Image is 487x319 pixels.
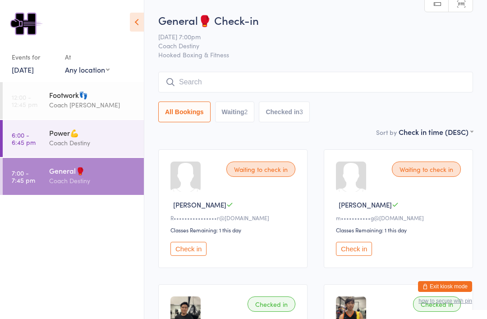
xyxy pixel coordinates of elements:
[158,102,211,122] button: All Bookings
[299,108,303,116] div: 3
[65,50,110,65] div: At
[49,176,136,186] div: Coach Destiny
[49,90,136,100] div: Footwork👣
[170,214,298,222] div: R••••••••••••••••r@[DOMAIN_NAME]
[336,214,464,222] div: m•••••••••••g@[DOMAIN_NAME]
[158,13,473,28] h2: General🥊 Check-in
[170,242,207,256] button: Check in
[170,226,298,234] div: Classes Remaining: 1 this day
[12,50,56,65] div: Events for
[244,108,248,116] div: 2
[12,65,34,74] a: [DATE]
[226,162,295,177] div: Waiting to check in
[3,82,144,119] a: 12:00 -12:45 pmFootwork👣Coach [PERSON_NAME]
[49,138,136,148] div: Coach Destiny
[259,102,310,122] button: Checked in3
[158,72,473,92] input: Search
[392,162,461,177] div: Waiting to check in
[3,158,144,195] a: 7:00 -7:45 pmGeneral🥊Coach Destiny
[376,128,397,137] label: Sort by
[215,102,255,122] button: Waiting2
[158,41,459,50] span: Coach Destiny
[413,296,461,312] div: Checked in
[158,32,459,41] span: [DATE] 7:00pm
[418,281,472,292] button: Exit kiosk mode
[336,226,464,234] div: Classes Remaining: 1 this day
[49,128,136,138] div: Power💪
[12,93,37,108] time: 12:00 - 12:45 pm
[65,65,110,74] div: Any location
[49,166,136,176] div: General🥊
[399,127,473,137] div: Check in time (DESC)
[173,200,226,209] span: [PERSON_NAME]
[336,242,372,256] button: Check in
[339,200,392,209] span: [PERSON_NAME]
[12,169,35,184] time: 7:00 - 7:45 pm
[49,100,136,110] div: Coach [PERSON_NAME]
[3,120,144,157] a: 6:00 -6:45 pmPower💪Coach Destiny
[248,296,295,312] div: Checked in
[158,50,473,59] span: Hooked Boxing & Fitness
[12,131,36,146] time: 6:00 - 6:45 pm
[9,7,43,41] img: Hooked Boxing & Fitness
[418,298,472,304] button: how to secure with pin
